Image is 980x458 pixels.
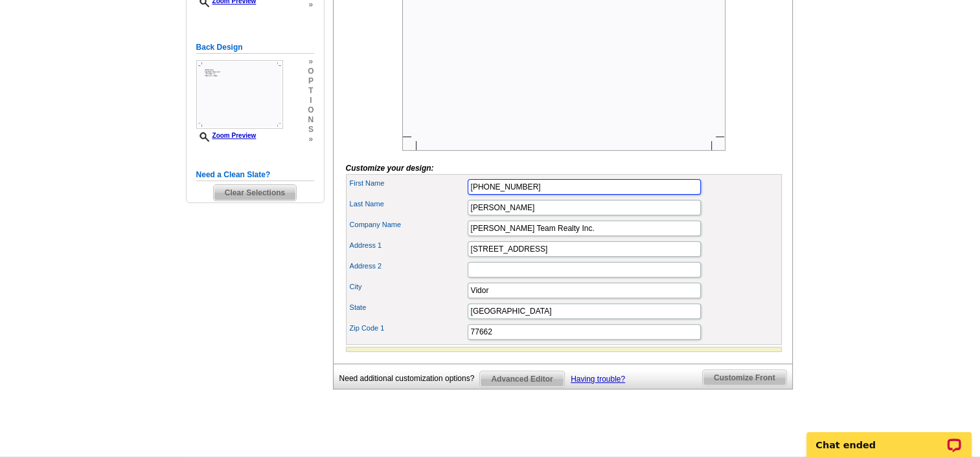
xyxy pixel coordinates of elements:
[479,371,564,387] a: Advanced Editor
[798,417,980,458] iframe: LiveChat chat widget
[571,375,625,384] a: Having trouble?
[350,240,466,251] label: Address 1
[339,371,480,387] div: Need additional customization options?
[308,115,313,125] span: n
[196,60,283,129] img: Z18894229_00001_2.jpg
[703,370,786,386] span: Customize Front
[196,41,314,54] h5: Back Design
[308,135,313,144] span: »
[308,125,313,135] span: s
[350,281,466,292] label: City
[308,86,313,96] span: t
[196,132,256,139] a: Zoom Preview
[308,96,313,105] span: i
[350,323,466,334] label: Zip Code 1
[350,199,466,210] label: Last Name
[346,164,434,173] i: Customize your design:
[308,105,313,115] span: o
[196,169,314,181] h5: Need a Clean Slate?
[480,371,564,387] span: Advanced Editor
[308,57,313,67] span: »
[308,76,313,86] span: p
[214,185,296,201] span: Clear Selections
[308,67,313,76] span: o
[350,219,466,230] label: Company Name
[350,261,466,272] label: Address 2
[350,302,466,313] label: State
[350,178,466,189] label: First Name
